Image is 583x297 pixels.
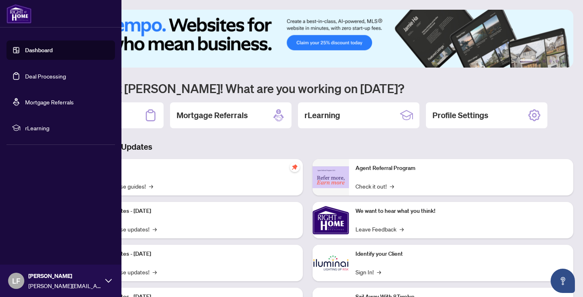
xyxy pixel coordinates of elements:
[313,202,349,238] img: We want to hear what you think!
[42,81,573,96] h1: Welcome back [PERSON_NAME]! What are you working on [DATE]?
[177,110,248,121] h2: Mortgage Referrals
[290,162,300,172] span: pushpin
[313,245,349,281] img: Identify your Client
[555,59,559,63] button: 5
[304,110,340,121] h2: rLearning
[355,250,567,259] p: Identify your Client
[355,267,381,276] a: Sign In!→
[153,267,157,276] span: →
[42,141,573,153] h3: Brokerage & Industry Updates
[536,59,539,63] button: 2
[562,59,565,63] button: 6
[42,10,573,68] img: Slide 0
[355,164,567,173] p: Agent Referral Program
[28,272,101,280] span: [PERSON_NAME]
[149,182,153,191] span: →
[85,164,296,173] p: Self-Help
[6,4,32,23] img: logo
[355,225,404,233] a: Leave Feedback→
[551,269,575,293] button: Open asap
[543,59,546,63] button: 3
[520,59,533,63] button: 1
[25,123,109,132] span: rLearning
[549,59,552,63] button: 4
[25,72,66,80] a: Deal Processing
[85,250,296,259] p: Platform Updates - [DATE]
[432,110,488,121] h2: Profile Settings
[400,225,404,233] span: →
[85,207,296,216] p: Platform Updates - [DATE]
[25,47,53,54] a: Dashboard
[313,166,349,189] img: Agent Referral Program
[12,275,20,286] span: LF
[355,207,567,216] p: We want to hear what you think!
[28,281,101,290] span: [PERSON_NAME][EMAIL_ADDRESS][PERSON_NAME][DOMAIN_NAME]
[390,182,394,191] span: →
[377,267,381,276] span: →
[355,182,394,191] a: Check it out!→
[153,225,157,233] span: →
[25,98,74,106] a: Mortgage Referrals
